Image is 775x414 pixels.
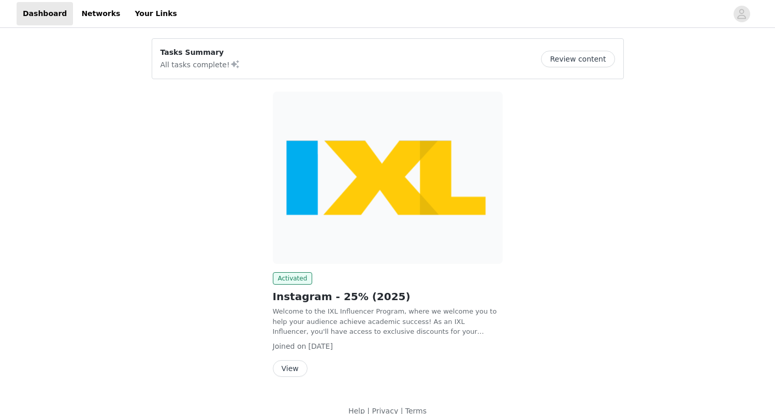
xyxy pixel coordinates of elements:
p: Tasks Summary [160,47,240,58]
a: Networks [75,2,126,25]
span: Joined on [273,342,306,350]
a: View [273,365,308,373]
button: View [273,360,308,377]
a: Dashboard [17,2,73,25]
div: avatar [737,6,747,22]
button: Review content [541,51,615,67]
p: All tasks complete! [160,58,240,70]
span: [DATE] [309,342,333,350]
span: Activated [273,272,313,285]
img: IXL Learning (HQ) [273,92,503,264]
a: Your Links [128,2,183,25]
p: Welcome to the IXL Influencer Program, where we welcome you to help your audience achieve academi... [273,306,503,337]
h2: Instagram - 25% (2025) [273,289,503,304]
